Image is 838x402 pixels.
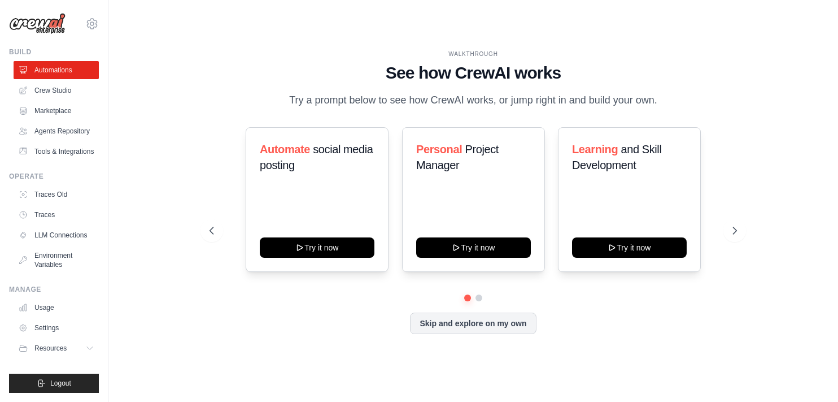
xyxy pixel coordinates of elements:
span: Project Manager [416,143,499,171]
a: Traces [14,206,99,224]
span: social media posting [260,143,373,171]
a: Crew Studio [14,81,99,100]
span: Resources [34,344,67,353]
a: Settings [14,319,99,337]
img: Logo [9,13,66,34]
a: Automations [14,61,99,79]
span: Learning [572,143,618,155]
button: Try it now [260,237,374,258]
div: WALKTHROUGH [209,50,737,58]
a: LLM Connections [14,226,99,244]
div: Manage [9,285,99,294]
iframe: Chat Widget [782,348,838,402]
span: Logout [50,379,71,388]
a: Traces Old [14,185,99,204]
a: Tools & Integrations [14,142,99,161]
a: Usage [14,299,99,317]
p: Try a prompt below to see how CrewAI works, or jump right in and build your own. [283,92,663,109]
a: Agents Repository [14,122,99,140]
div: Build [9,47,99,57]
button: Logout [9,374,99,393]
a: Marketplace [14,102,99,120]
span: Automate [260,143,310,155]
button: Resources [14,339,99,357]
span: and Skill Development [572,143,661,171]
button: Try it now [572,237,687,258]
span: Personal [416,143,462,155]
div: Operate [9,172,99,181]
a: Environment Variables [14,247,99,274]
button: Skip and explore on my own [410,313,536,334]
h1: See how CrewAI works [209,63,737,83]
button: Try it now [416,237,531,258]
